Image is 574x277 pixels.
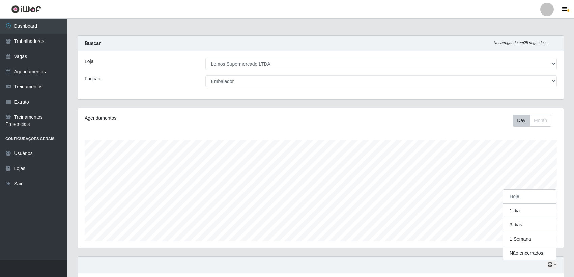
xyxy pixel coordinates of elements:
button: 3 dias [503,218,556,232]
div: Toolbar with button groups [513,115,557,127]
button: Não encerrados [503,246,556,260]
button: Day [513,115,530,127]
button: Month [529,115,551,127]
label: Loja [85,58,93,65]
button: Hoje [503,190,556,204]
button: 1 Semana [503,232,556,246]
div: Agendamentos [85,115,276,122]
img: CoreUI Logo [11,5,41,13]
i: Recarregando em 29 segundos... [494,40,549,45]
button: 1 dia [503,204,556,218]
strong: Buscar [85,40,101,46]
div: First group [513,115,551,127]
label: Função [85,75,101,82]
